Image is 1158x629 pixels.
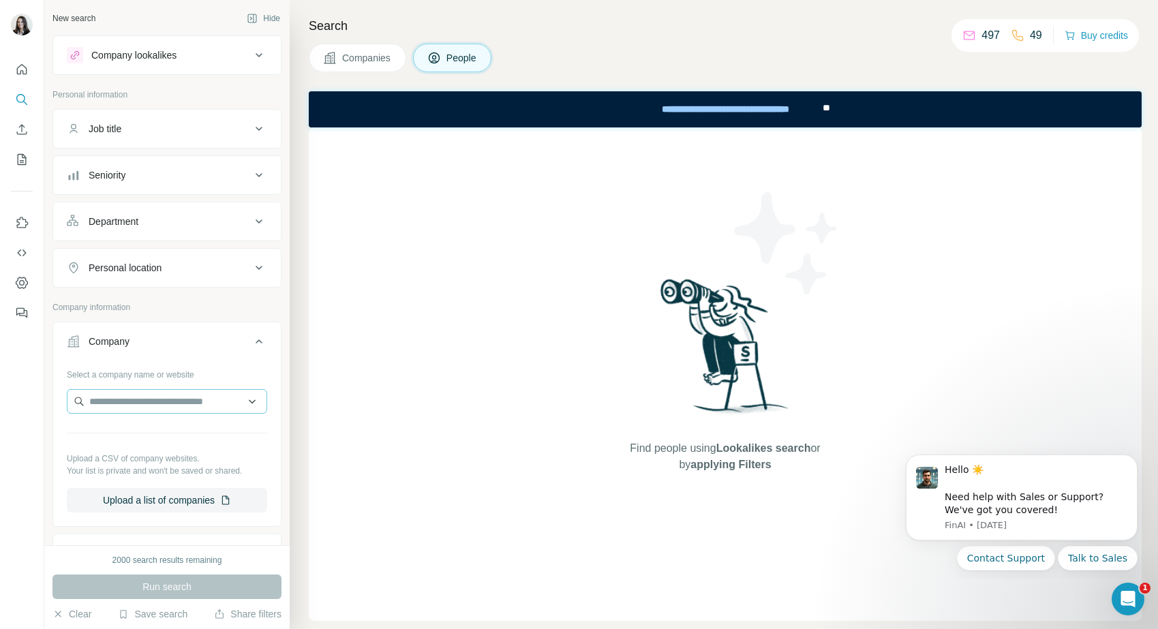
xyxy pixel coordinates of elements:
[89,122,121,136] div: Job title
[118,607,187,621] button: Save search
[725,182,848,305] img: Surfe Illustration - Stars
[11,57,33,82] button: Quick start
[237,8,290,29] button: Hide
[53,537,281,570] button: Industry
[342,51,392,65] span: Companies
[11,147,33,172] button: My lists
[981,27,1000,44] p: 497
[11,301,33,325] button: Feedback
[1030,27,1042,44] p: 49
[11,241,33,265] button: Use Surfe API
[885,442,1158,579] iframe: Intercom notifications message
[1112,583,1144,615] iframe: Intercom live chat
[89,261,162,275] div: Personal location
[67,452,267,465] p: Upload a CSV of company websites.
[53,251,281,284] button: Personal location
[309,91,1142,127] iframe: Banner
[89,168,125,182] div: Seniority
[53,39,281,72] button: Company lookalikes
[11,211,33,235] button: Use Surfe on LinkedIn
[52,89,281,101] p: Personal information
[1065,26,1128,45] button: Buy credits
[91,48,177,62] div: Company lookalikes
[53,205,281,238] button: Department
[214,607,281,621] button: Share filters
[112,554,222,566] div: 2000 search results remaining
[89,335,129,348] div: Company
[716,442,811,454] span: Lookalikes search
[11,117,33,142] button: Enrich CSV
[52,301,281,313] p: Company information
[53,159,281,191] button: Seniority
[1140,583,1151,594] span: 1
[654,275,796,427] img: Surfe Illustration - Woman searching with binoculars
[446,51,478,65] span: People
[52,12,95,25] div: New search
[11,87,33,112] button: Search
[67,465,267,477] p: Your list is private and won't be saved or shared.
[11,271,33,295] button: Dashboard
[53,325,281,363] button: Company
[67,488,267,512] button: Upload a list of companies
[616,440,834,473] span: Find people using or by
[309,16,1142,35] h4: Search
[11,14,33,35] img: Avatar
[67,363,267,381] div: Select a company name or website
[690,459,771,470] span: applying Filters
[53,112,281,145] button: Job title
[89,215,138,228] div: Department
[52,607,91,621] button: Clear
